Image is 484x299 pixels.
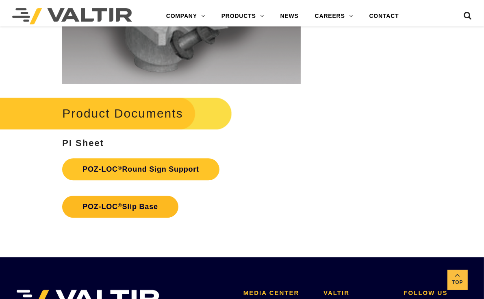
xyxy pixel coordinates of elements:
[12,8,132,24] img: Valtir
[404,290,472,297] h2: FOLLOW US
[62,138,104,148] strong: PI Sheet
[62,158,219,180] a: POZ-LOC®Round Sign Support
[118,202,122,208] sup: ®
[213,8,272,24] a: PRODUCTS
[272,8,307,24] a: NEWS
[447,270,468,290] a: Top
[62,196,178,218] a: POZ-LOC®Slip Base
[118,165,122,171] sup: ®
[447,278,468,287] span: Top
[323,290,391,297] h2: VALTIR
[361,8,407,24] a: CONTACT
[243,290,311,297] h2: MEDIA CENTER
[158,8,213,24] a: COMPANY
[307,8,361,24] a: CAREERS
